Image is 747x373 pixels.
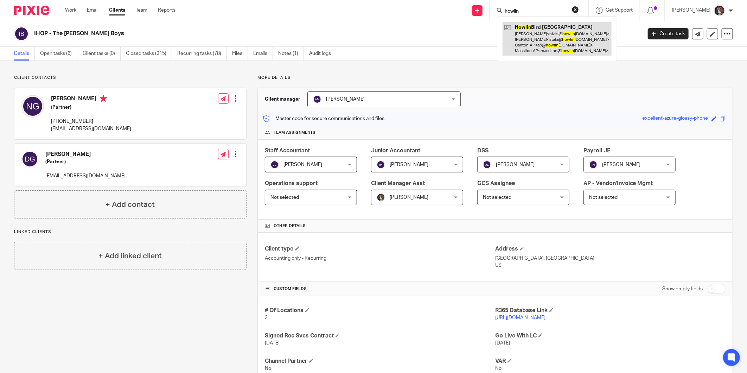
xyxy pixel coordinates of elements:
span: Get Support [606,8,633,13]
a: Email [87,7,98,14]
span: No [495,366,502,371]
p: Accounting only - Recurring [265,255,495,262]
h4: R365 Database Link [495,307,726,314]
img: svg%3E [270,160,279,169]
span: 3 [265,315,268,320]
span: [DATE] [495,341,510,346]
p: US [495,262,726,269]
h5: (Partner) [51,104,131,111]
a: Recurring tasks (78) [177,47,227,61]
span: Team assignments [274,130,315,135]
h4: # Of Locations [265,307,495,314]
span: [PERSON_NAME] [283,162,322,167]
h4: + Add linked client [98,251,162,261]
img: svg%3E [14,26,29,41]
span: Operations support [265,181,318,186]
h4: [PERSON_NAME] [51,95,131,104]
a: Create task [648,28,689,39]
p: [PERSON_NAME] [672,7,710,14]
a: Reports [158,7,175,14]
img: svg%3E [589,160,598,169]
p: [EMAIL_ADDRESS][DOMAIN_NAME] [45,172,126,179]
h3: Client manager [265,96,300,103]
div: excellent-azure-glossy-phone [642,115,708,123]
img: Profile%20picture%20JUS.JPG [377,193,385,202]
h4: Signed Rec Svcs Contract [265,332,495,340]
img: svg%3E [21,151,38,167]
span: Other details [274,223,306,229]
p: Client contacts [14,75,247,81]
h4: Channel Partner [265,358,495,365]
a: [URL][DOMAIN_NAME] [495,315,545,320]
a: Emails [253,47,273,61]
a: Team [136,7,147,14]
h4: Go Live With LC [495,332,726,340]
a: Closed tasks (215) [126,47,172,61]
p: Linked clients [14,229,247,235]
span: [PERSON_NAME] [390,162,428,167]
p: [GEOGRAPHIC_DATA], [GEOGRAPHIC_DATA] [495,255,726,262]
h4: Address [495,245,726,253]
h4: [PERSON_NAME] [45,151,126,158]
h4: VAR [495,358,726,365]
img: svg%3E [377,160,385,169]
span: Client Manager Asst [371,181,425,186]
h4: Client type [265,245,495,253]
span: [DATE] [265,341,280,346]
h4: + Add contact [106,199,155,210]
img: Pixie [14,6,49,15]
a: Open tasks (6) [40,47,77,61]
button: Clear [572,6,579,13]
h2: IHOP - The [PERSON_NAME] Boys [34,30,517,37]
span: [PERSON_NAME] [326,97,365,102]
p: [PHONE_NUMBER] [51,118,131,125]
span: Staff Accountant [265,148,310,153]
span: No [265,366,271,371]
a: Files [232,47,248,61]
span: DSS [477,148,489,153]
a: Client tasks (0) [83,47,121,61]
a: Notes (1) [278,47,304,61]
p: More details [257,75,733,81]
span: Not selected [270,195,299,200]
p: [EMAIL_ADDRESS][DOMAIN_NAME] [51,125,131,132]
span: [PERSON_NAME] [602,162,641,167]
a: Details [14,47,35,61]
span: Not selected [483,195,511,200]
label: Show empty fields [662,285,703,292]
i: Primary [100,95,107,102]
img: svg%3E [313,95,321,103]
img: svg%3E [21,95,44,118]
p: Master code for secure communications and files [263,115,384,122]
span: Payroll JE [583,148,611,153]
span: GCS Assignee [477,181,515,186]
span: Junior Accountant [371,148,420,153]
h5: (Partner) [45,158,126,165]
span: [PERSON_NAME] [390,195,428,200]
span: AP - Vendor/Invoice Mgmt [583,181,653,186]
a: Clients [109,7,125,14]
input: Search [504,8,567,15]
a: Audit logs [309,47,336,61]
img: svg%3E [483,160,491,169]
span: Not selected [589,195,618,200]
h4: CUSTOM FIELDS [265,286,495,292]
a: Work [65,7,76,14]
img: Profile%20picture%20JUS.JPG [714,5,725,16]
span: [PERSON_NAME] [496,162,535,167]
